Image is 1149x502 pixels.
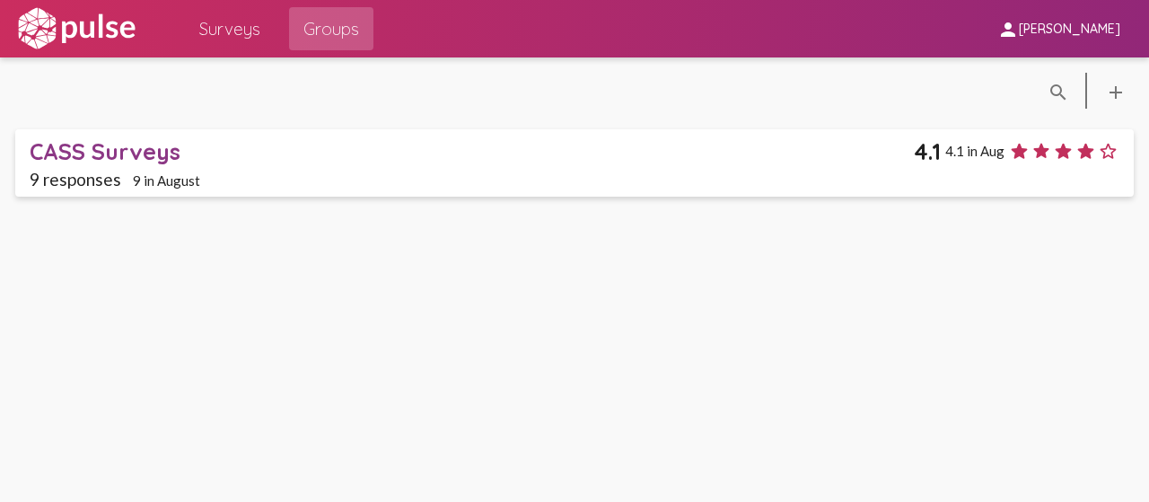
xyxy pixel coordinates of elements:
div: CASS Surveys [30,137,914,165]
button: [PERSON_NAME] [983,12,1135,45]
mat-icon: person [997,19,1019,40]
span: 9 in August [133,172,200,189]
span: 4.1 in Aug [945,143,1004,159]
a: Surveys [185,7,275,50]
a: Groups [289,7,373,50]
span: Groups [303,13,359,45]
mat-icon: language [1048,82,1069,103]
button: language [1098,73,1134,109]
button: language [1040,73,1076,109]
span: 4.1 [914,137,941,165]
mat-icon: language [1105,82,1127,103]
a: CASS Surveys4.14.1 in Aug9 responses9 in August [15,129,1135,197]
span: [PERSON_NAME] [1019,22,1120,38]
span: Surveys [199,13,260,45]
img: white-logo.svg [14,6,138,51]
span: 9 responses [30,169,121,189]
